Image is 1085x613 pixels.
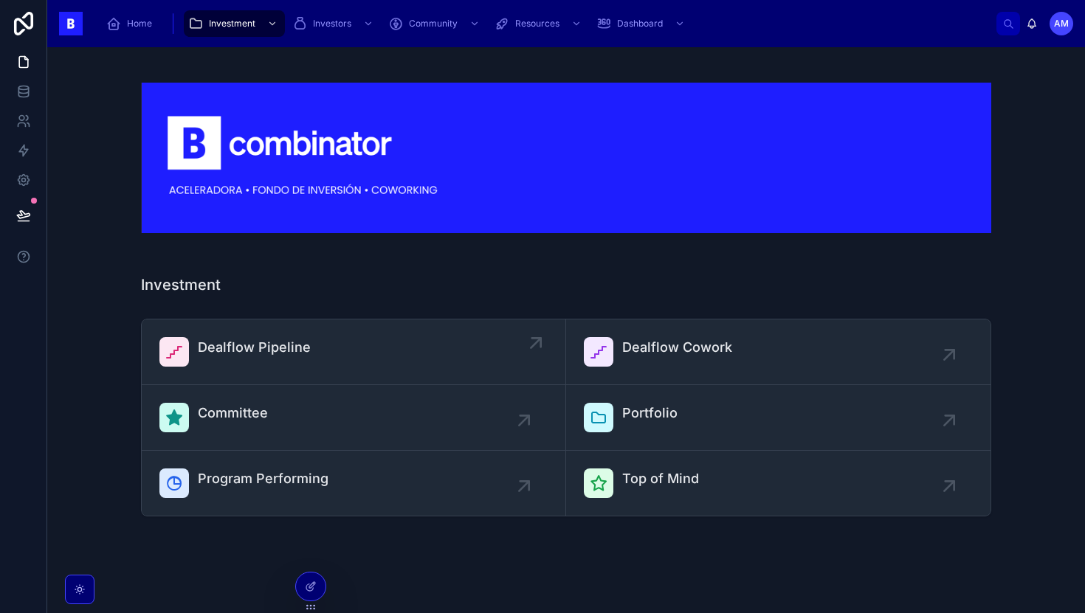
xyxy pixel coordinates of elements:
span: Investors [313,18,351,30]
h1: Investment [141,274,221,295]
span: Resources [515,18,559,30]
a: Portfolio [566,385,991,451]
span: Investment [209,18,255,30]
span: Dealflow Pipeline [198,337,311,358]
img: 18590-Captura-de-Pantalla-2024-03-07-a-las-17.49.44.png [141,83,991,233]
a: Program Performing [142,451,566,516]
span: Committee [198,403,268,423]
img: App logo [59,12,83,35]
a: Home [102,10,162,37]
a: Dealflow Cowork [566,319,991,385]
a: Committee [142,385,566,451]
a: Community [384,10,487,37]
span: Portfolio [622,403,678,423]
div: scrollable content [94,7,996,40]
a: Dashboard [592,10,692,37]
a: Investment [184,10,285,37]
span: Dashboard [617,18,663,30]
a: Top of Mind [566,451,991,516]
span: Community [409,18,458,30]
span: AM [1054,18,1069,30]
a: Resources [490,10,589,37]
span: Dealflow Cowork [622,337,732,358]
span: Home [127,18,152,30]
a: Dealflow Pipeline [142,319,566,385]
a: Investors [288,10,381,37]
span: Top of Mind [622,468,699,489]
span: Program Performing [198,468,328,489]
